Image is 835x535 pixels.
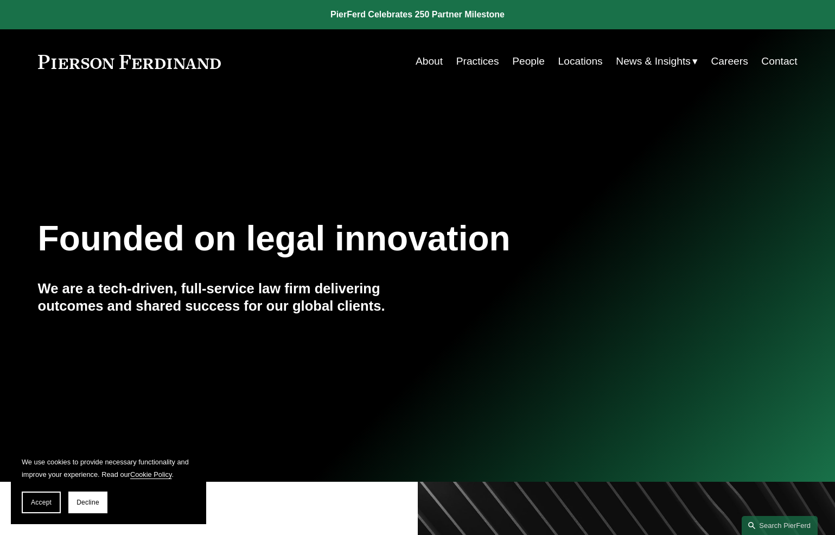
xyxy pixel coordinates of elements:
[742,516,818,535] a: Search this site
[456,51,499,72] a: Practices
[761,51,797,72] a: Contact
[38,280,418,315] h4: We are a tech-driven, full-service law firm delivering outcomes and shared success for our global...
[711,51,748,72] a: Careers
[22,492,61,513] button: Accept
[77,499,99,506] span: Decline
[38,219,671,259] h1: Founded on legal innovation
[616,51,698,72] a: folder dropdown
[68,492,107,513] button: Decline
[22,456,195,481] p: We use cookies to provide necessary functionality and improve your experience. Read our .
[558,51,603,72] a: Locations
[512,51,545,72] a: People
[31,499,52,506] span: Accept
[11,445,206,524] section: Cookie banner
[416,51,443,72] a: About
[616,52,691,71] span: News & Insights
[130,470,172,479] a: Cookie Policy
